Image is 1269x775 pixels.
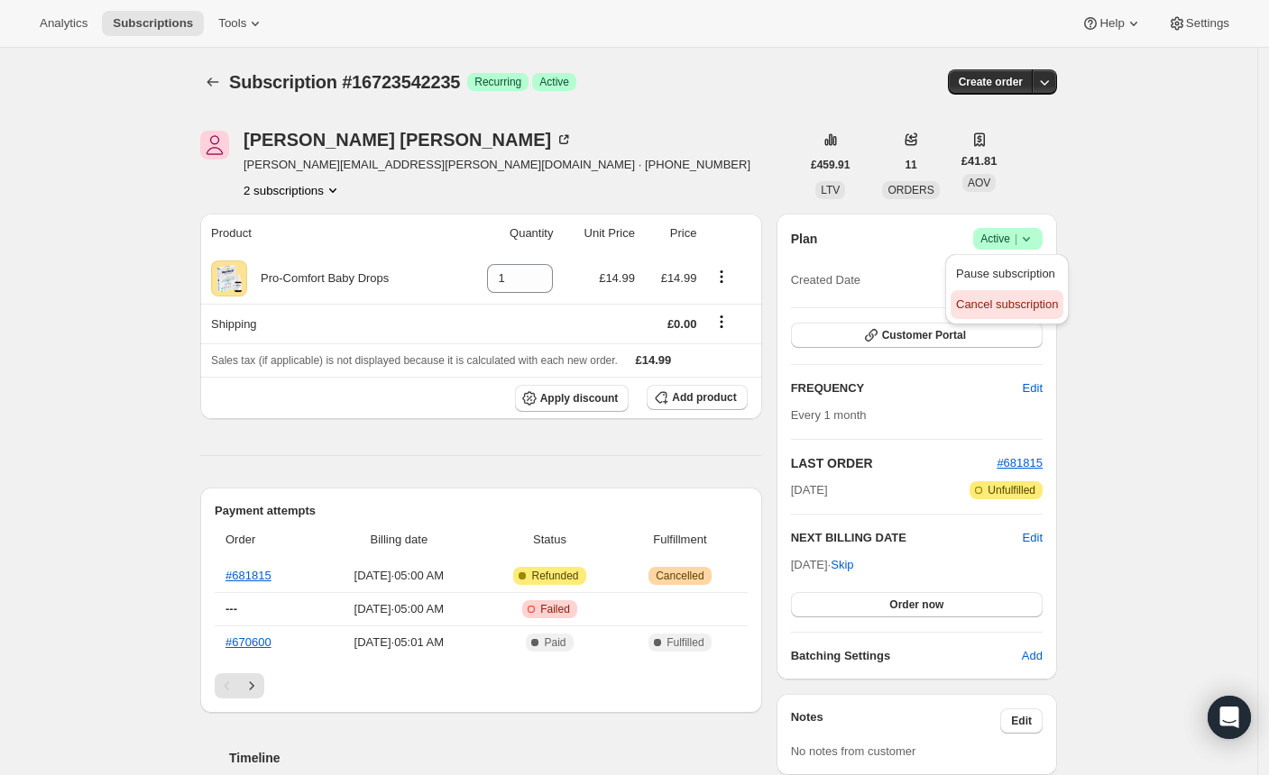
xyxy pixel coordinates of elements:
[211,260,247,296] img: product img
[531,569,578,583] span: Refunded
[791,230,818,248] h2: Plan
[215,520,317,560] th: Order
[1011,642,1053,670] button: Add
[1022,647,1043,665] span: Add
[207,11,275,36] button: Tools
[887,184,933,196] span: ORDERS
[667,635,703,650] span: Fulfilled
[247,269,389,287] div: Pro-Comfort Baby Drops
[820,551,864,579] button: Skip
[791,529,1023,547] h2: NEXT BILLING DATE
[811,158,850,172] span: £459.91
[539,75,569,89] span: Active
[636,353,672,367] span: £14.99
[959,75,1023,89] span: Create order
[894,152,927,178] button: 11
[791,647,1022,665] h6: Batching Settings
[889,597,943,612] span: Order now
[599,271,635,285] span: £14.99
[997,456,1043,470] a: #681815
[791,708,1001,734] h3: Notes
[656,569,703,583] span: Cancelled
[1011,714,1032,728] span: Edit
[791,271,860,289] span: Created Date
[800,152,860,178] button: £459.91
[948,69,1034,95] button: Create order
[956,297,1058,311] span: Cancel subscription
[707,267,736,287] button: Product actions
[647,385,747,410] button: Add product
[831,556,853,574] span: Skip
[244,181,342,199] button: Product actions
[1012,374,1053,403] button: Edit
[544,635,566,650] span: Paid
[244,131,573,149] div: [PERSON_NAME] [PERSON_NAME]
[29,11,98,36] button: Analytics
[791,408,867,422] span: Every 1 month
[40,16,87,31] span: Analytics
[791,454,998,472] h2: LAST ORDER
[474,75,521,89] span: Recurring
[905,158,916,172] span: 11
[821,184,840,196] span: LTV
[225,569,271,582] a: #681815
[661,271,697,285] span: £14.99
[623,531,737,549] span: Fulfillment
[640,214,703,253] th: Price
[791,481,828,499] span: [DATE]
[1099,16,1124,31] span: Help
[1023,379,1043,397] span: Edit
[882,328,966,342] span: Customer Portal
[200,69,225,95] button: Subscriptions
[200,304,457,343] th: Shipping
[239,673,264,698] button: Next
[244,156,750,174] span: [PERSON_NAME][EMAIL_ADDRESS][PERSON_NAME][DOMAIN_NAME] · [PHONE_NUMBER]
[707,312,736,332] button: Shipping actions
[988,483,1035,497] span: Unfulfilled
[540,602,570,616] span: Failed
[102,11,204,36] button: Subscriptions
[1071,11,1153,36] button: Help
[211,354,618,367] span: Sales tax (if applicable) is not displayed because it is calculated with each new order.
[791,323,1043,348] button: Customer Portal
[487,531,612,549] span: Status
[980,230,1035,248] span: Active
[215,502,748,520] h2: Payment attempts
[515,385,630,412] button: Apply discount
[1157,11,1240,36] button: Settings
[322,634,476,652] span: [DATE] · 05:01 AM
[225,635,271,649] a: #670600
[322,567,476,585] span: [DATE] · 05:00 AM
[791,744,916,758] span: No notes from customer
[951,290,1063,319] button: Cancel subscription
[457,214,558,253] th: Quantity
[322,531,476,549] span: Billing date
[1186,16,1229,31] span: Settings
[200,131,229,160] span: Tracey Sewell
[229,749,762,767] h2: Timeline
[667,317,697,331] span: £0.00
[558,214,639,253] th: Unit Price
[1000,708,1043,734] button: Edit
[791,379,1023,397] h2: FREQUENCY
[951,260,1063,288] button: Pause subscription
[113,16,193,31] span: Subscriptions
[791,558,854,571] span: [DATE] ·
[672,390,736,405] span: Add product
[215,673,748,698] nav: Pagination
[218,16,246,31] span: Tools
[540,391,619,406] span: Apply discount
[961,152,998,170] span: £41.81
[1208,696,1251,739] div: Open Intercom Messenger
[322,600,476,618] span: [DATE] · 05:00 AM
[791,592,1043,617] button: Order now
[200,214,457,253] th: Product
[968,177,990,189] span: AOV
[229,72,460,92] span: Subscription #16723542235
[1023,529,1043,547] button: Edit
[1015,232,1017,246] span: |
[956,267,1055,280] span: Pause subscription
[225,602,237,615] span: ---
